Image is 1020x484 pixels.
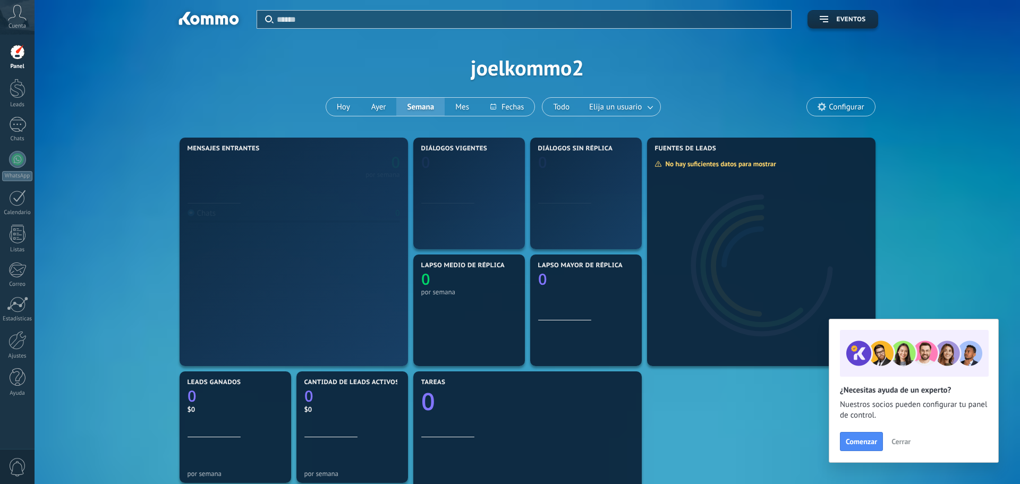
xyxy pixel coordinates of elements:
[542,98,580,116] button: Todo
[8,23,26,30] span: Cuenta
[2,101,33,108] div: Leads
[391,152,400,173] text: 0
[395,208,399,218] div: 0
[840,400,988,421] span: Nuestros socios pueden configurar tu panel de control.
[294,152,400,173] a: 0
[2,171,32,181] div: WhatsApp
[188,405,283,414] div: $0
[840,385,988,395] h2: ¿Necesitas ayuda de un experto?
[421,152,430,173] text: 0
[365,172,400,177] div: por semana
[421,262,505,269] span: Lapso medio de réplica
[538,236,634,244] div: por semana
[846,438,877,445] span: Comenzar
[840,432,883,451] button: Comenzar
[2,63,33,70] div: Panel
[188,379,241,386] span: Leads ganados
[421,385,435,418] text: 0
[2,135,33,142] div: Chats
[188,209,194,216] img: Chats
[396,98,445,116] button: Semana
[361,98,397,116] button: Ayer
[304,386,400,406] a: 0
[587,100,644,114] span: Elija un usuario
[2,390,33,397] div: Ayuda
[580,98,660,116] button: Elija un usuario
[326,98,361,116] button: Hoy
[304,405,400,414] div: $0
[807,10,878,29] button: Eventos
[538,152,547,173] text: 0
[891,438,911,445] span: Cerrar
[445,98,480,116] button: Mes
[188,470,283,478] div: por semana
[2,316,33,322] div: Estadísticas
[304,386,313,406] text: 0
[421,288,517,296] div: por semana
[538,145,613,152] span: Diálogos sin réplica
[421,145,488,152] span: Diálogos vigentes
[304,470,400,478] div: por semana
[421,269,430,290] text: 0
[188,145,260,152] span: Mensajes entrantes
[2,209,33,216] div: Calendario
[2,281,33,288] div: Correo
[304,379,399,386] span: Cantidad de leads activos
[188,386,283,406] a: 0
[538,262,623,269] span: Lapso mayor de réplica
[829,103,864,112] span: Configurar
[654,159,784,168] div: No hay suficientes datos para mostrar
[421,385,634,418] a: 0
[655,145,717,152] span: Fuentes de leads
[2,353,33,360] div: Ajustes
[421,236,517,244] div: por semana
[421,379,446,386] span: Tareas
[538,269,547,290] text: 0
[188,386,197,406] text: 0
[836,16,865,23] span: Eventos
[2,247,33,253] div: Listas
[188,208,216,218] div: Chats
[887,434,915,449] button: Cerrar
